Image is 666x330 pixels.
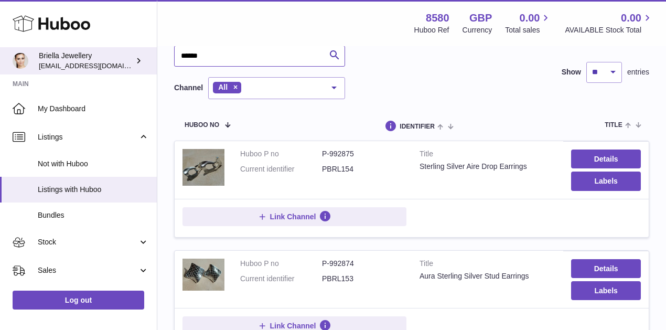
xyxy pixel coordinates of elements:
[185,122,219,129] span: Huboo no
[571,281,641,300] button: Labels
[218,83,228,91] span: All
[463,25,492,35] div: Currency
[420,271,555,281] div: Aura Sterling Silver Stud Earrings
[571,150,641,168] a: Details
[38,159,149,169] span: Not with Huboo
[469,11,492,25] strong: GBP
[240,149,322,159] dt: Huboo P no
[240,164,322,174] dt: Current identifier
[13,291,144,310] a: Log out
[182,259,224,291] img: Aura Sterling Silver Stud Earrings
[426,11,449,25] strong: 8580
[571,259,641,278] a: Details
[520,11,540,25] span: 0.00
[38,104,149,114] span: My Dashboard
[38,132,138,142] span: Listings
[240,259,322,269] dt: Huboo P no
[174,83,203,93] label: Channel
[505,25,552,35] span: Total sales
[322,274,404,284] dd: PBRL153
[38,210,149,220] span: Bundles
[414,25,449,35] div: Huboo Ref
[420,259,555,271] strong: Title
[182,149,224,186] img: Sterling Silver Aire Drop Earrings
[240,274,322,284] dt: Current identifier
[182,207,406,226] button: Link Channel
[420,162,555,172] div: Sterling Silver Aire Drop Earrings
[322,164,404,174] dd: PBRL154
[322,259,404,269] dd: P-992874
[565,11,653,35] a: 0.00 AVAILABLE Stock Total
[39,61,154,70] span: [EMAIL_ADDRESS][DOMAIN_NAME]
[420,149,555,162] strong: Title
[571,172,641,190] button: Labels
[13,53,28,69] img: hello@briellajewellery.com
[565,25,653,35] span: AVAILABLE Stock Total
[270,212,316,221] span: Link Channel
[39,51,133,71] div: Briella Jewellery
[627,67,649,77] span: entries
[322,149,404,159] dd: P-992875
[400,123,435,130] span: identifier
[621,11,641,25] span: 0.00
[505,11,552,35] a: 0.00 Total sales
[38,185,149,195] span: Listings with Huboo
[562,67,581,77] label: Show
[38,265,138,275] span: Sales
[605,122,622,129] span: title
[38,237,138,247] span: Stock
